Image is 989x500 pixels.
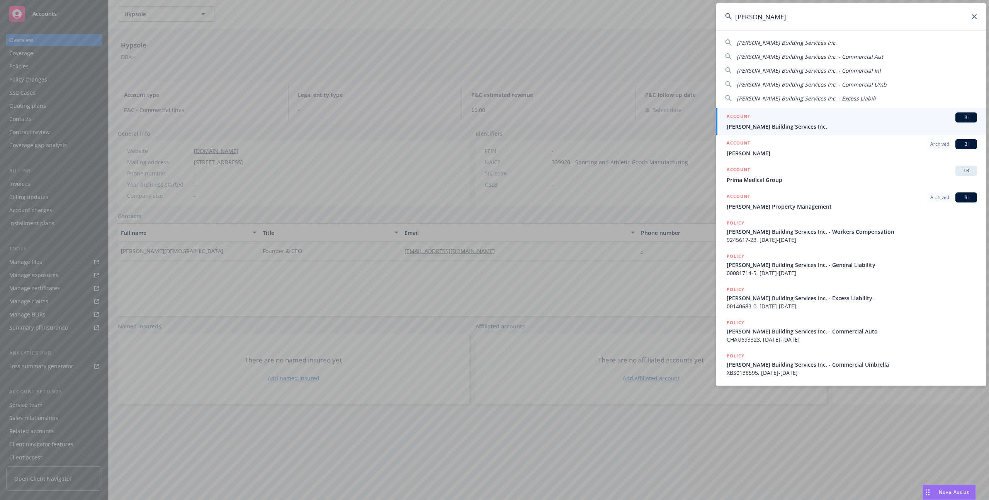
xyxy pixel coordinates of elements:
span: [PERSON_NAME] Building Services Inc. - Commercial Auto [727,327,977,335]
span: [PERSON_NAME] Building Services Inc. - Excess Liabili [737,95,876,102]
span: [PERSON_NAME] Building Services Inc. [727,122,977,131]
h5: ACCOUNT [727,112,750,122]
input: Search... [716,3,986,31]
span: CHAU693323, [DATE]-[DATE] [727,335,977,344]
h5: POLICY [727,286,744,293]
span: [PERSON_NAME] Building Services Inc. - General Liability [727,261,977,269]
span: [PERSON_NAME] Building Services Inc. - Commercial Aut [737,53,883,60]
a: POLICY[PERSON_NAME] Building Services Inc. - General Liability00081714-5, [DATE]-[DATE] [716,248,986,281]
span: 9245617-23, [DATE]-[DATE] [727,236,977,244]
span: BI [958,114,974,121]
a: POLICY[PERSON_NAME] Building Services Inc. - Commercial UmbrellaXBS0138595, [DATE]-[DATE] [716,348,986,381]
h5: POLICY [727,352,744,360]
span: Archived [930,194,949,201]
span: BI [958,141,974,148]
h5: ACCOUNT [727,166,750,175]
h5: POLICY [727,319,744,327]
span: BI [958,194,974,201]
span: [PERSON_NAME] Property Management [727,202,977,211]
span: [PERSON_NAME] Building Services Inc. [737,39,837,46]
span: TR [958,167,974,174]
span: XBS0138595, [DATE]-[DATE] [727,369,977,377]
h5: POLICY [727,252,744,260]
a: POLICY[PERSON_NAME] Building Services Inc. - Excess Liability00140683-0, [DATE]-[DATE] [716,281,986,315]
span: Prima Medical Group [727,176,977,184]
span: [PERSON_NAME] Building Services Inc. - Commercial Inl [737,67,881,74]
span: [PERSON_NAME] Building Services Inc. - Workers Compensation [727,228,977,236]
a: ACCOUNTTRPrima Medical Group [716,162,986,188]
div: Drag to move [923,485,933,500]
h5: ACCOUNT [727,139,750,148]
h5: ACCOUNT [727,192,750,202]
h5: POLICY [727,219,744,227]
a: POLICY[PERSON_NAME] Building Services Inc. - Workers Compensation9245617-23, [DATE]-[DATE] [716,215,986,248]
a: POLICY[PERSON_NAME] Building Services Inc. - Commercial AutoCHAU693323, [DATE]-[DATE] [716,315,986,348]
span: [PERSON_NAME] Building Services Inc. - Commercial Umb [737,81,887,88]
span: 00081714-5, [DATE]-[DATE] [727,269,977,277]
span: Nova Assist [939,489,969,495]
span: [PERSON_NAME] [727,149,977,157]
a: ACCOUNTArchivedBI[PERSON_NAME] Property Management [716,188,986,215]
span: 00140683-0, [DATE]-[DATE] [727,302,977,310]
button: Nova Assist [923,485,976,500]
span: [PERSON_NAME] Building Services Inc. - Commercial Umbrella [727,361,977,369]
a: ACCOUNTArchivedBI[PERSON_NAME] [716,135,986,162]
a: ACCOUNTBI[PERSON_NAME] Building Services Inc. [716,108,986,135]
span: [PERSON_NAME] Building Services Inc. - Excess Liability [727,294,977,302]
span: Archived [930,141,949,148]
